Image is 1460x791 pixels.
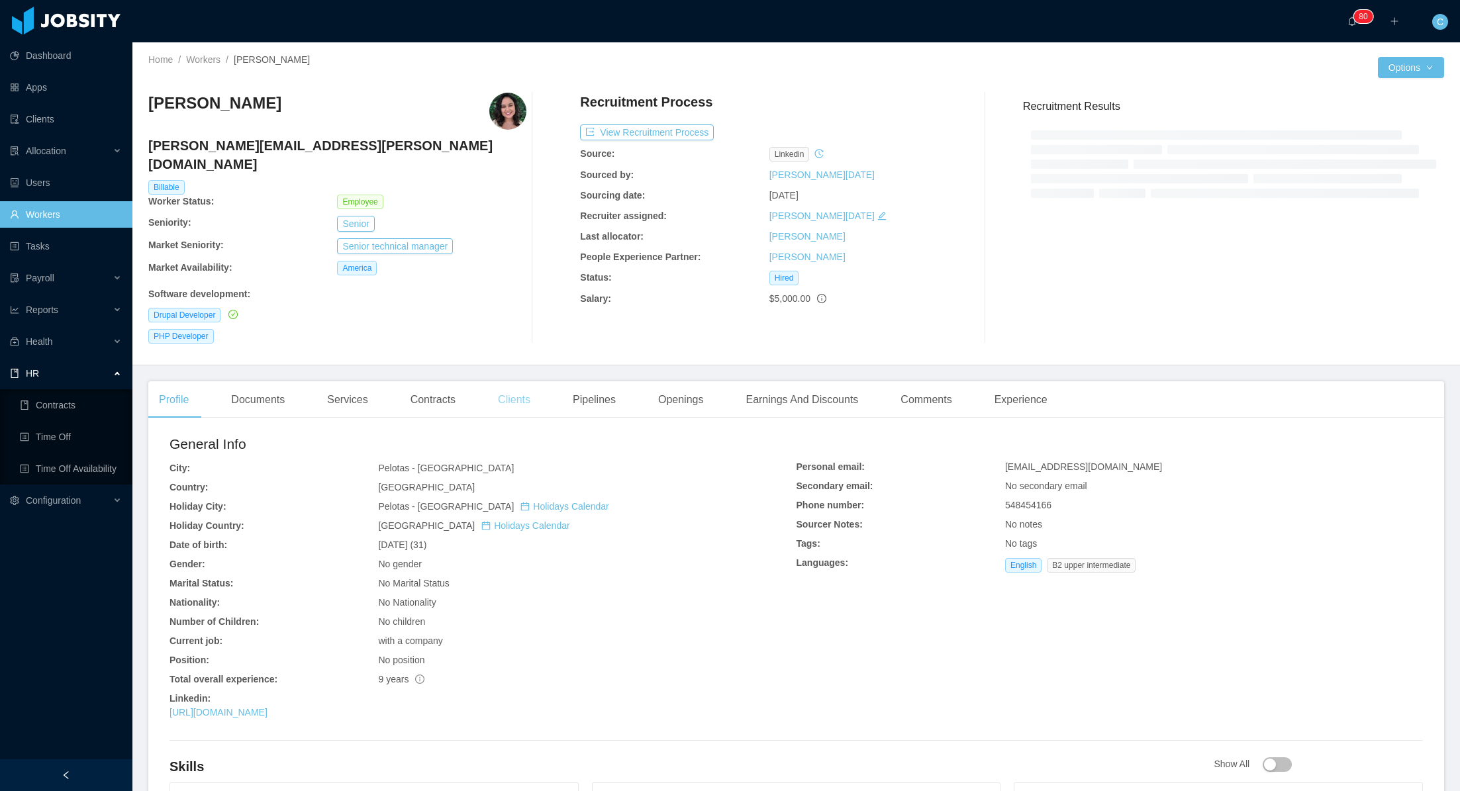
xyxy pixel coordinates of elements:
[378,559,421,569] span: No gender
[170,559,205,569] b: Gender:
[170,707,268,718] a: [URL][DOMAIN_NAME]
[226,54,228,65] span: /
[10,369,19,378] i: icon: book
[580,272,611,283] b: Status:
[487,381,541,418] div: Clients
[1378,57,1444,78] button: Optionsicon: down
[580,148,614,159] b: Source:
[186,54,220,65] a: Workers
[26,336,52,347] span: Health
[984,381,1058,418] div: Experience
[580,231,644,242] b: Last allocator:
[170,434,797,455] h2: General Info
[234,54,310,65] span: [PERSON_NAME]
[797,519,863,530] b: Sourcer Notes:
[20,424,122,450] a: icon: profileTime Off
[769,210,875,221] a: [PERSON_NAME][DATE]
[1005,558,1042,573] span: English
[170,616,259,627] b: Number of Children:
[1347,17,1357,26] i: icon: bell
[797,481,873,491] b: Secondary email:
[378,539,426,550] span: [DATE] (31)
[148,93,281,114] h3: [PERSON_NAME]
[580,190,645,201] b: Sourcing date:
[769,231,846,242] a: [PERSON_NAME]
[10,169,122,196] a: icon: robotUsers
[10,146,19,156] i: icon: solution
[170,635,222,646] b: Current job:
[170,463,190,473] b: City:
[1214,759,1292,769] span: Show All
[400,381,466,418] div: Contracts
[877,211,887,220] i: icon: edit
[580,124,714,140] button: icon: exportView Recruitment Process
[316,381,378,418] div: Services
[769,293,810,304] span: $5,000.00
[1390,17,1399,26] i: icon: plus
[1363,10,1368,23] p: 0
[10,233,122,259] a: icon: profileTasks
[170,539,227,550] b: Date of birth:
[148,240,224,250] b: Market Seniority:
[520,501,608,512] a: icon: calendarHolidays Calendar
[814,149,824,158] i: icon: history
[580,210,667,221] b: Recruiter assigned:
[580,169,634,180] b: Sourced by:
[769,169,875,180] a: [PERSON_NAME][DATE]
[1005,481,1087,491] span: No secondary email
[378,463,514,473] span: Pelotas - [GEOGRAPHIC_DATA]
[378,520,569,531] span: [GEOGRAPHIC_DATA]
[580,127,714,138] a: icon: exportView Recruitment Process
[148,329,214,344] span: PHP Developer
[170,693,211,704] b: Linkedin:
[580,252,701,262] b: People Experience Partner:
[769,271,799,285] span: Hired
[378,674,424,684] span: 9 years
[378,635,442,646] span: with a company
[337,195,383,209] span: Employee
[481,521,491,530] i: icon: calendar
[378,597,436,608] span: No Nationality
[20,455,122,482] a: icon: profileTime Off Availability
[520,502,530,511] i: icon: calendar
[170,520,244,531] b: Holiday Country:
[178,54,181,65] span: /
[797,557,849,568] b: Languages:
[170,597,220,608] b: Nationality:
[769,252,846,262] a: [PERSON_NAME]
[735,381,869,418] div: Earnings And Discounts
[26,368,39,379] span: HR
[648,381,714,418] div: Openings
[1023,98,1444,115] h3: Recruitment Results
[10,42,122,69] a: icon: pie-chartDashboard
[1005,519,1042,530] span: No notes
[20,392,122,418] a: icon: bookContracts
[378,578,449,588] span: No Marital Status
[148,289,250,299] b: Software development :
[10,74,122,101] a: icon: appstoreApps
[148,196,214,207] b: Worker Status:
[489,93,526,130] img: 1adcd84c-1a58-4dec-a271-ffe3c93b7884_6655f6a69053c-400w.png
[797,500,865,510] b: Phone number:
[148,136,526,173] h4: [PERSON_NAME][EMAIL_ADDRESS][PERSON_NAME][DOMAIN_NAME]
[170,578,233,588] b: Marital Status:
[562,381,626,418] div: Pipelines
[170,757,1214,776] h4: Skills
[26,273,54,283] span: Payroll
[26,146,66,156] span: Allocation
[1437,14,1443,30] span: C
[148,308,220,322] span: Drupal Developer
[26,495,81,506] span: Configuration
[170,655,209,665] b: Position:
[1359,10,1363,23] p: 8
[378,616,425,627] span: No children
[228,310,238,319] i: icon: check-circle
[1353,10,1373,23] sup: 80
[226,309,238,320] a: icon: check-circle
[10,305,19,314] i: icon: line-chart
[890,381,962,418] div: Comments
[337,216,374,232] button: Senior
[170,482,208,492] b: Country:
[10,273,19,283] i: icon: file-protect
[769,190,799,201] span: [DATE]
